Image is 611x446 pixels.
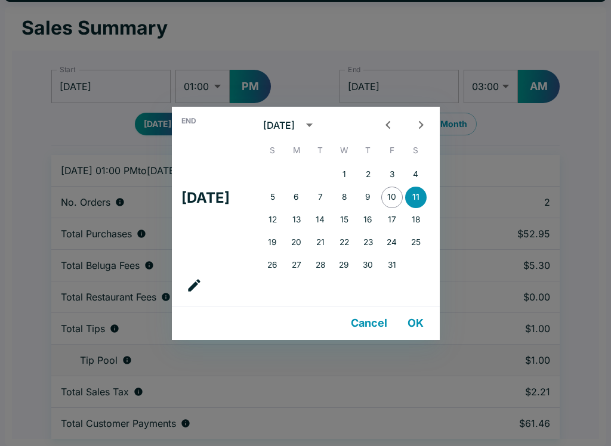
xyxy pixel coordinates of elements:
button: 26 [262,255,283,276]
button: 14 [310,209,331,231]
button: OK [397,311,435,335]
button: 1 [334,164,355,185]
button: 7 [310,187,331,208]
button: Next month [410,114,432,136]
span: End [181,116,196,126]
button: 21 [310,232,331,253]
button: 15 [334,209,355,231]
button: 17 [381,209,403,231]
span: Friday [381,139,403,163]
button: 5 [262,187,283,208]
span: Thursday [357,139,379,163]
button: 24 [381,232,403,253]
button: 13 [286,209,307,231]
button: 4 [405,164,427,185]
button: 27 [286,255,307,276]
span: Sunday [262,139,283,163]
button: Cancel [346,311,392,335]
button: 20 [286,232,307,253]
button: 6 [286,187,307,208]
h4: [DATE] [181,189,230,207]
button: 8 [334,187,355,208]
button: 29 [334,255,355,276]
span: Saturday [405,139,427,163]
button: 10 [381,187,403,208]
button: 12 [262,209,283,231]
button: calendar view is open, go to text input view [181,272,207,298]
button: 16 [357,209,379,231]
span: Wednesday [334,139,355,163]
button: 28 [310,255,331,276]
button: 23 [357,232,379,253]
button: 11 [405,187,427,208]
button: 9 [357,187,379,208]
button: 19 [262,232,283,253]
button: 25 [405,232,427,253]
span: Tuesday [310,139,331,163]
button: 2 [357,164,379,185]
button: Previous month [377,114,399,136]
span: Monday [286,139,307,163]
button: 18 [405,209,427,231]
button: 22 [334,232,355,253]
button: 3 [381,164,403,185]
div: [DATE] [263,119,295,131]
button: calendar view is open, switch to year view [298,114,320,136]
button: 31 [381,255,403,276]
button: 30 [357,255,379,276]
